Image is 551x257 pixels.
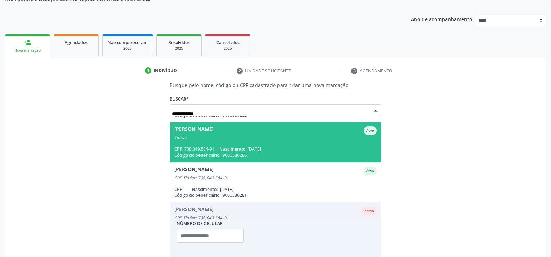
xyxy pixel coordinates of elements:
small: Ativo [366,128,374,133]
div: CPF Titular: 708.049.584-91 [174,175,377,181]
label: Buscar [170,94,189,104]
span: Nascimento: [192,186,218,192]
span: [DATE] [248,146,261,152]
span: Agendados [65,40,88,46]
div: [PERSON_NAME] [174,167,214,175]
span: 9000380280 [222,152,247,158]
p: Busque pelo nome, código ou CPF cadastrado para criar uma nova marcação. [170,81,381,89]
div: person_add [24,39,31,46]
div: 1 [145,67,151,74]
span: Resolvidos [168,40,190,46]
div: 2025 [162,46,196,51]
span: [DATE] [220,186,234,192]
span: CPF: [174,146,183,152]
small: Ativo [366,169,374,173]
span: Código do beneficiário: [174,152,220,158]
div: 2025 [107,46,148,51]
span: Cancelados [216,40,240,46]
div: [PERSON_NAME] [174,126,214,135]
span: Não compareceram [107,40,148,46]
div: 2025 [210,46,245,51]
span: CPF: [174,186,183,192]
div: 708.049.584-91 [174,146,377,152]
span: Código do beneficiário: [174,192,220,198]
span: Nascimento: [219,146,245,152]
span: 9000380281 [222,192,247,198]
div: Titular [174,135,377,140]
div: Indivíduo [154,67,177,74]
p: Ano de acompanhamento [411,15,472,23]
label: Número de celular [177,218,223,229]
div: Nova marcação [10,48,45,53]
div: -- [174,186,377,192]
